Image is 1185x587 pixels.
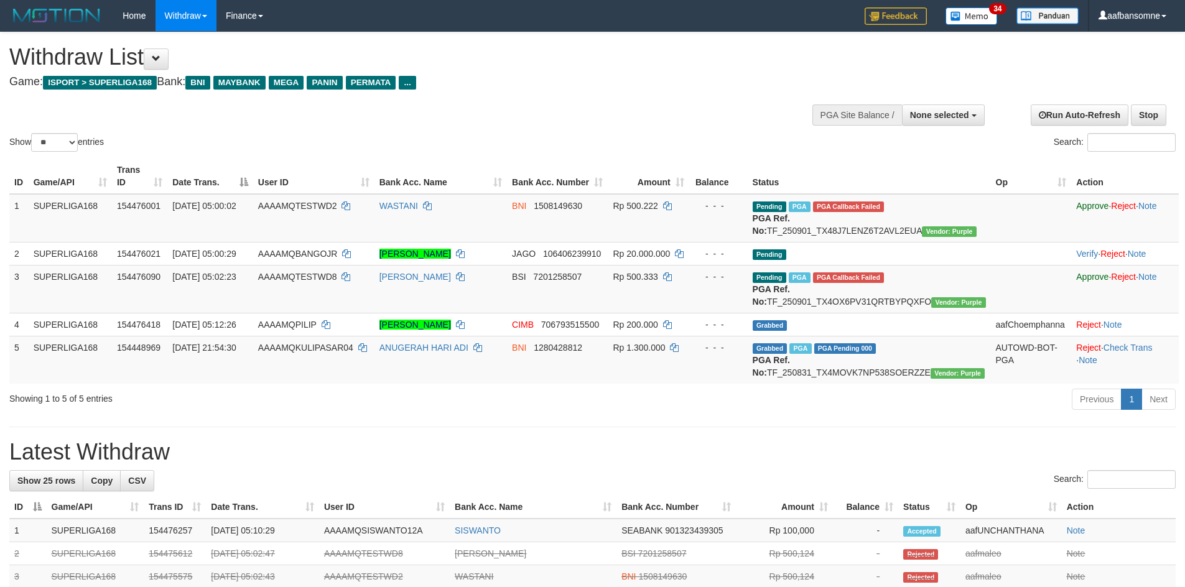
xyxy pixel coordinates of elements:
[748,265,991,313] td: TF_250901_TX4OX6PV31QRTBYPQXFO
[753,355,790,377] b: PGA Ref. No:
[689,159,748,194] th: Balance
[903,572,938,583] span: Rejected
[1138,201,1157,211] a: Note
[120,470,154,491] a: CSV
[1067,571,1085,581] a: Note
[1062,496,1176,519] th: Action
[665,525,723,535] span: Copy 901323439305 to clipboard
[512,249,536,259] span: JAGO
[1071,159,1179,194] th: Action
[253,159,374,194] th: User ID: activate to sort column ascending
[898,496,960,519] th: Status: activate to sort column ascending
[736,542,833,565] td: Rp 500,124
[507,159,608,194] th: Bank Acc. Number: activate to sort column ascending
[1100,249,1125,259] a: Reject
[813,272,884,283] span: PGA Error
[167,159,253,194] th: Date Trans.: activate to sort column descending
[29,242,112,265] td: SUPERLIGA168
[269,76,304,90] span: MEGA
[9,519,47,542] td: 1
[9,440,1176,465] h1: Latest Withdraw
[989,3,1006,14] span: 34
[931,368,985,379] span: Vendor URL: https://trx4.1velocity.biz
[43,76,157,90] span: ISPORT > SUPERLIGA168
[319,542,450,565] td: AAAAMQTESTWD8
[748,336,991,384] td: TF_250831_TX4MOVK7NP538SOERZZE
[991,313,1072,336] td: aafChoemphanna
[450,496,616,519] th: Bank Acc. Name: activate to sort column ascending
[903,526,941,537] span: Accepted
[112,159,167,194] th: Trans ID: activate to sort column ascending
[9,387,485,405] div: Showing 1 to 5 of 5 entries
[694,247,743,260] div: - - -
[608,159,689,194] th: Amount: activate to sort column ascending
[1111,201,1136,211] a: Reject
[9,159,29,194] th: ID
[1076,249,1098,259] a: Verify
[833,542,898,565] td: -
[946,7,998,25] img: Button%20Memo.svg
[613,320,658,330] span: Rp 200.000
[922,226,976,237] span: Vendor URL: https://trx4.1velocity.biz
[379,272,451,282] a: [PERSON_NAME]
[206,496,319,519] th: Date Trans.: activate to sort column ascending
[9,133,104,152] label: Show entries
[9,45,778,70] h1: Withdraw List
[117,320,160,330] span: 154476418
[621,525,662,535] span: SEABANK
[1104,343,1153,353] a: Check Trans
[144,496,206,519] th: Trans ID: activate to sort column ascending
[17,476,75,486] span: Show 25 rows
[902,104,985,126] button: None selected
[9,542,47,565] td: 2
[910,110,969,120] span: None selected
[379,249,451,259] a: [PERSON_NAME]
[307,76,342,90] span: PANIN
[319,519,450,542] td: AAAAMQSISWANTO12A
[1071,336,1179,384] td: · ·
[379,320,451,330] a: [PERSON_NAME]
[903,549,938,560] span: Rejected
[833,519,898,542] td: -
[172,320,236,330] span: [DATE] 05:12:26
[1076,201,1108,211] a: Approve
[1111,272,1136,282] a: Reject
[613,249,670,259] span: Rp 20.000.000
[172,249,236,259] span: [DATE] 05:00:29
[1138,272,1157,282] a: Note
[833,496,898,519] th: Balance: activate to sort column ascending
[29,336,112,384] td: SUPERLIGA168
[1141,389,1176,410] a: Next
[117,272,160,282] span: 154476090
[638,571,687,581] span: Copy 1508149630 to clipboard
[1079,355,1097,365] a: Note
[258,320,317,330] span: AAAAMQPILIP
[117,343,160,353] span: 154448969
[1054,133,1176,152] label: Search:
[694,318,743,331] div: - - -
[379,201,418,211] a: WASTANI
[814,343,876,354] span: PGA Pending
[83,470,121,491] a: Copy
[753,320,788,331] span: Grabbed
[1067,525,1085,535] a: Note
[616,496,736,519] th: Bank Acc. Number: activate to sort column ascending
[991,336,1072,384] td: AUTOWD-BOT-PGA
[206,542,319,565] td: [DATE] 05:02:47
[9,194,29,243] td: 1
[9,6,104,25] img: MOTION_logo.png
[9,470,83,491] a: Show 25 rows
[9,496,47,519] th: ID: activate to sort column descending
[1104,320,1122,330] a: Note
[753,201,786,212] span: Pending
[1076,343,1101,353] a: Reject
[1076,272,1108,282] a: Approve
[455,548,526,558] a: [PERSON_NAME]
[172,272,236,282] span: [DATE] 05:02:23
[621,571,636,581] span: BNI
[1131,104,1166,126] a: Stop
[399,76,416,90] span: ...
[789,272,811,283] span: Marked by aafmaleo
[512,201,526,211] span: BNI
[1121,389,1142,410] a: 1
